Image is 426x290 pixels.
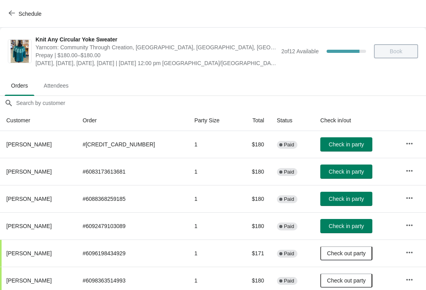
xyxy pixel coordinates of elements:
td: 1 [188,185,238,212]
td: $180 [238,158,271,185]
span: [PERSON_NAME] [6,277,52,284]
span: Paid [284,142,294,148]
span: Check in party [329,196,364,202]
span: Attendees [37,79,75,93]
span: Check out party [327,250,366,256]
span: 2 of 12 Available [281,48,319,54]
td: 1 [188,158,238,185]
span: [PERSON_NAME] [6,196,52,202]
span: [DATE], [DATE], [DATE], [DATE] | [DATE] 12:00 pm [GEOGRAPHIC_DATA]/[GEOGRAPHIC_DATA] [35,59,277,67]
td: 1 [188,131,238,158]
span: [PERSON_NAME] [6,223,52,229]
td: $180 [238,185,271,212]
th: Check in/out [314,110,399,131]
span: Paid [284,223,294,230]
td: # 6088368259185 [76,185,188,212]
td: $171 [238,239,271,267]
button: Check in party [320,165,372,179]
span: Yarncom: Community Through Creation, [GEOGRAPHIC_DATA], [GEOGRAPHIC_DATA], [GEOGRAPHIC_DATA] [35,43,277,51]
td: 1 [188,239,238,267]
span: Check out party [327,277,366,284]
span: Paid [284,169,294,175]
span: [PERSON_NAME] [6,168,52,175]
button: Schedule [4,7,48,21]
td: $180 [238,131,271,158]
td: # 6096198434929 [76,239,188,267]
th: Status [271,110,314,131]
th: Total [238,110,271,131]
span: Prepay | $180.00–$180.00 [35,51,277,59]
button: Check in party [320,219,372,233]
span: Paid [284,251,294,257]
button: Check in party [320,137,372,152]
td: # [CREDIT_CARD_NUMBER] [76,131,188,158]
button: Check out party [320,246,372,260]
th: Party Size [188,110,238,131]
span: Schedule [19,11,41,17]
button: Check out party [320,273,372,288]
span: Paid [284,196,294,202]
span: Orders [5,79,34,93]
span: [PERSON_NAME] [6,141,52,148]
span: Paid [284,278,294,284]
td: # 6083173613681 [76,158,188,185]
span: Check in party [329,168,364,175]
td: # 6092479103089 [76,212,188,239]
input: Search by customer [16,96,426,110]
button: Check in party [320,192,372,206]
span: Check in party [329,141,364,148]
img: Knit Any Circular Yoke Sweater [8,40,31,63]
span: [PERSON_NAME] [6,250,52,256]
span: Check in party [329,223,364,229]
span: Knit Any Circular Yoke Sweater [35,36,277,43]
th: Order [76,110,188,131]
td: 1 [188,212,238,239]
td: $180 [238,212,271,239]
